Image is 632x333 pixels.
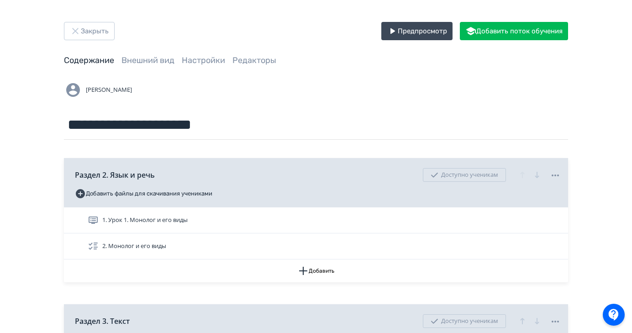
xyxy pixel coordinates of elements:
[182,55,225,65] a: Настройки
[75,186,212,201] button: Добавить файлы для скачивания учениками
[64,55,114,65] a: Содержание
[460,22,568,40] button: Добавить поток обучения
[86,85,132,95] span: [PERSON_NAME]
[423,168,506,182] div: Доступно ученикам
[102,242,166,251] span: 2. Монолог и его виды
[64,207,568,233] div: 1. Урок 1. Монолог и его виды
[102,216,188,225] span: 1. Урок 1. Монолог и его виды
[75,316,130,327] span: Раздел 3. Текст
[232,55,276,65] a: Редакторы
[423,314,506,328] div: Доступно ученикам
[64,233,568,259] div: 2. Монолог и его виды
[381,22,453,40] button: Предпросмотр
[121,55,174,65] a: Внешний вид
[64,259,568,282] button: Добавить
[75,169,155,180] span: Раздел 2. Язык и речь
[64,22,115,40] button: Закрыть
